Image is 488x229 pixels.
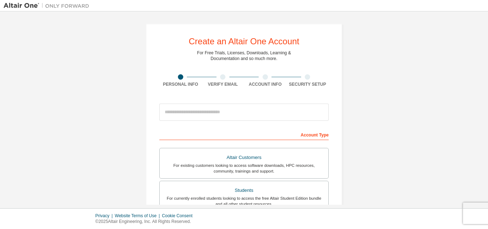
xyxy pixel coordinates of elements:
div: For currently enrolled students looking to access the free Altair Student Edition bundle and all ... [164,195,324,207]
img: Altair One [4,2,93,9]
div: Website Terms of Use [115,213,162,219]
div: Account Info [244,81,287,87]
div: Account Type [159,129,329,140]
div: Cookie Consent [162,213,196,219]
div: Verify Email [202,81,244,87]
div: Create an Altair One Account [189,37,299,46]
div: For existing customers looking to access software downloads, HPC resources, community, trainings ... [164,163,324,174]
div: For Free Trials, Licenses, Downloads, Learning & Documentation and so much more. [197,50,291,61]
div: Privacy [95,213,115,219]
div: Students [164,185,324,195]
p: © 2025 Altair Engineering, Inc. All Rights Reserved. [95,219,197,225]
div: Personal Info [159,81,202,87]
div: Security Setup [287,81,329,87]
div: Altair Customers [164,153,324,163]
